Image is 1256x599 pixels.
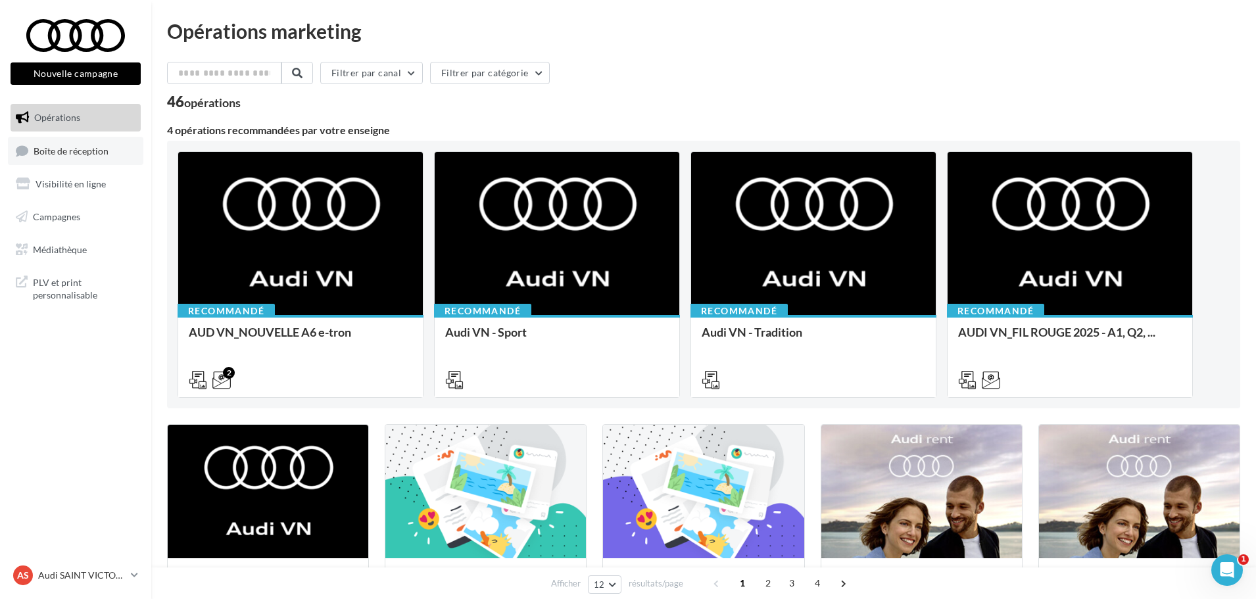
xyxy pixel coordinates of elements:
div: 46 [167,95,241,109]
span: AUD VN_NOUVELLE A6 e-tron [189,325,351,339]
span: PLV et print personnalisable [33,274,135,302]
div: Recommandé [178,304,275,318]
button: Filtrer par catégorie [430,62,550,84]
div: Recommandé [434,304,531,318]
div: Recommandé [947,304,1044,318]
iframe: Intercom live chat [1211,554,1243,586]
span: 12 [594,579,605,590]
div: 4 opérations recommandées par votre enseigne [167,125,1240,135]
button: Nouvelle campagne [11,62,141,85]
a: PLV et print personnalisable [8,268,143,307]
span: Visibilité en ligne [36,178,106,189]
div: Opérations marketing [167,21,1240,41]
span: 1 [732,573,753,594]
button: 12 [588,575,621,594]
span: 3 [781,573,802,594]
a: Visibilité en ligne [8,170,143,198]
span: Campagnes [33,211,80,222]
span: Boîte de réception [34,145,109,156]
a: Boîte de réception [8,137,143,165]
a: AS Audi SAINT VICTORET [11,563,141,588]
div: Recommandé [690,304,788,318]
div: 2 [223,367,235,379]
a: Opérations [8,104,143,132]
div: opérations [184,97,241,108]
span: résultats/page [629,577,683,590]
span: AS [17,569,29,582]
span: 4 [807,573,828,594]
span: Audi VN - Tradition [702,325,802,339]
a: Médiathèque [8,236,143,264]
button: Filtrer par canal [320,62,423,84]
span: 2 [758,573,779,594]
span: AUDI VN_FIL ROUGE 2025 - A1, Q2, ... [958,325,1155,339]
span: Afficher [551,577,581,590]
span: Opérations [34,112,80,123]
a: Campagnes [8,203,143,231]
span: Médiathèque [33,243,87,254]
p: Audi SAINT VICTORET [38,569,126,582]
span: Audi VN - Sport [445,325,527,339]
span: 1 [1238,554,1249,565]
